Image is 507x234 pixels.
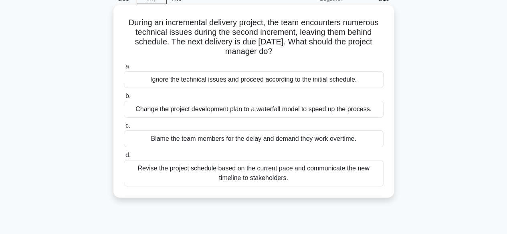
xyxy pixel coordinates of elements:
[125,152,131,158] span: d.
[125,122,130,129] span: c.
[123,18,384,57] h5: During an incremental delivery project, the team encounters numerous technical issues during the ...
[124,101,384,118] div: Change the project development plan to a waterfall model to speed up the process.
[124,71,384,88] div: Ignore the technical issues and proceed according to the initial schedule.
[125,92,131,99] span: b.
[124,160,384,186] div: Revise the project schedule based on the current pace and communicate the new timeline to stakeho...
[124,130,384,147] div: Blame the team members for the delay and demand they work overtime.
[125,63,131,70] span: a.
